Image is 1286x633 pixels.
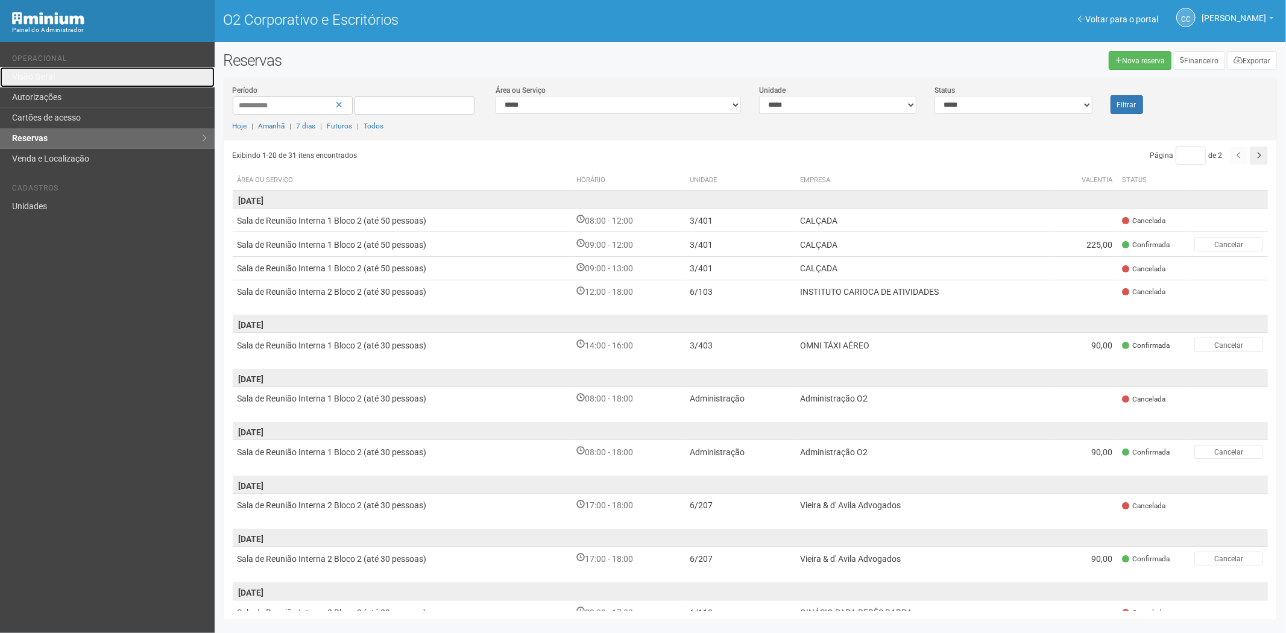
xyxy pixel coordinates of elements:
[800,176,830,184] font: Empresa
[1214,341,1243,350] font: Cancelar
[233,86,258,95] font: Período
[800,287,939,297] font: INSTITUTO CARIOCA DE ATIVIDADES
[577,176,606,184] font: Horário
[1132,241,1170,249] font: Confirmada
[800,341,869,350] font: OMNI TÁXI AÉREO
[1132,555,1170,563] font: Confirmada
[1111,95,1143,114] button: Filtrar
[290,122,292,130] font: |
[690,176,717,184] font: Unidade
[800,501,901,511] font: Vieira & d' Avila Advogados
[239,534,264,544] font: [DATE]
[239,196,264,206] font: [DATE]
[1132,288,1165,296] font: Cancelada
[239,588,264,597] font: [DATE]
[12,92,61,102] font: Autorizações
[800,608,912,617] font: GINÁSIO PARA BEBÊS BARRA
[238,447,427,457] font: Sala de Reunião Interna 1 Bloco 2 (até 30 pessoas)
[1182,15,1191,24] font: CC
[1132,341,1170,350] font: Confirmada
[800,240,837,250] font: CALÇADA
[1091,341,1112,350] font: 90,00
[238,501,427,511] font: Sala de Reunião Interna 2 Bloco 2 (até 30 pessoas)
[1184,57,1218,65] font: Financeiro
[690,341,713,350] font: 3/403
[585,341,634,350] font: 14:00 - 16:00
[1243,57,1270,65] font: Exportar
[1082,176,1112,184] font: Valentia
[364,122,384,130] font: Todos
[1194,445,1263,459] button: Cancelar
[1117,101,1136,109] font: Filtrar
[1132,265,1165,273] font: Cancelada
[238,216,427,225] font: Sala de Reunião Interna 1 Bloco 2 (até 50 pessoas)
[1214,448,1243,456] font: Cancelar
[800,216,837,225] font: CALÇADA
[1132,608,1165,617] font: Cancelada
[1202,15,1274,25] a: [PERSON_NAME]
[238,554,427,564] font: Sala de Reunião Interna 2 Bloco 2 (até 30 pessoas)
[1214,555,1243,563] font: Cancelar
[1132,502,1165,510] font: Cancelada
[1132,395,1165,403] font: Cancelada
[690,554,713,564] font: 6/207
[496,86,546,95] font: Área ou Serviço
[800,554,901,564] font: Vieira & d' Avila Advogados
[321,122,323,130] font: |
[585,608,634,617] font: 08:00 - 17:00
[1150,151,1173,160] font: Página
[585,240,634,250] font: 09:00 - 12:00
[238,341,427,350] font: Sala de Reunião Interna 1 Bloco 2 (até 30 pessoas)
[1091,447,1112,457] font: 90,00
[1086,240,1112,250] font: 225,00
[12,54,67,63] font: Operacional
[297,122,316,130] a: 7 dias
[690,447,745,457] font: Administração
[1173,51,1225,70] a: Financeiro
[12,72,55,81] font: Visão Geral
[12,154,89,163] font: Venda e Localização
[239,481,264,491] font: [DATE]
[585,554,634,564] font: 17:00 - 18:00
[12,184,58,192] font: Cadastros
[935,86,955,95] font: Status
[12,201,47,211] font: Unidades
[1085,14,1158,24] font: Voltar para o portal
[239,374,264,384] font: [DATE]
[1202,2,1266,23] span: Camila Catarina Lima
[585,447,634,457] font: 08:00 - 18:00
[1202,13,1266,23] font: [PERSON_NAME]
[238,394,427,404] font: Sala de Reunião Interna 1 Bloco 2 (até 30 pessoas)
[690,216,713,225] font: 3/401
[1109,51,1171,70] a: Nova reserva
[1194,338,1263,351] button: Cancelar
[690,264,713,274] font: 3/401
[690,608,713,617] font: 6/113
[1132,216,1165,225] font: Cancelada
[1194,552,1263,565] button: Cancelar
[1132,448,1170,456] font: Confirmada
[238,240,427,250] font: Sala de Reunião Interna 1 Bloco 2 (até 50 pessoas)
[585,287,634,297] font: 12:00 - 18:00
[12,133,48,143] font: Reservas
[690,240,713,250] font: 3/401
[1078,14,1158,24] a: Voltar para o portal
[233,122,247,130] a: Hoje
[690,394,745,404] font: Administração
[239,427,264,437] font: [DATE]
[252,122,254,130] font: |
[759,86,786,95] font: Unidade
[800,447,868,457] font: Administração O2
[238,287,427,297] font: Sala de Reunião Interna 2 Bloco 2 (até 30 pessoas)
[585,394,634,404] font: 08:00 - 18:00
[1122,176,1147,184] font: Status
[690,501,713,511] font: 6/207
[238,608,427,617] font: Sala de Reunião Interna 2 Bloco 2 (até 30 pessoas)
[259,122,285,130] a: Amanhã
[233,151,358,160] font: Exibindo 1-20 de 31 itens encontrados
[1194,237,1263,251] button: Cancelar
[585,216,634,225] font: 08:00 - 12:00
[12,12,84,25] img: Mínimo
